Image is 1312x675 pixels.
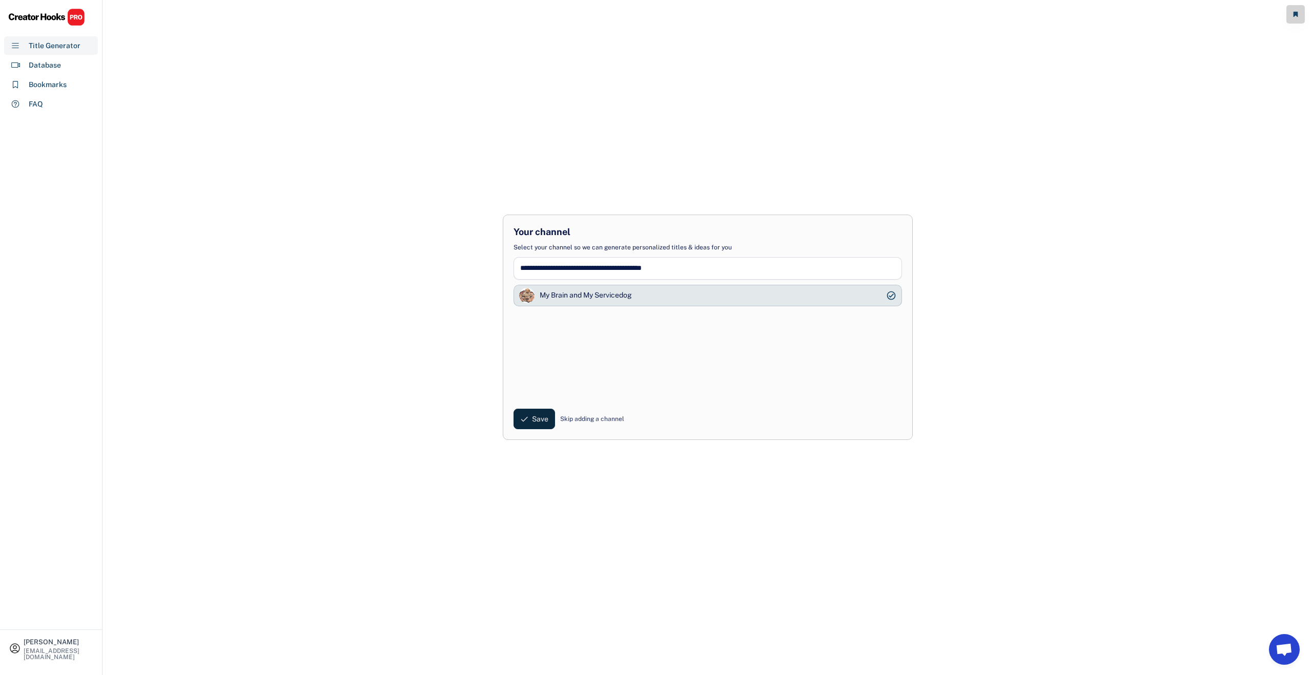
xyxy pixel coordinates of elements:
[514,409,555,429] button: Save
[24,639,93,645] div: [PERSON_NAME]
[519,288,535,303] img: BvrTbP8-3DQ8ZO_ZSUUo1x__iXEyh9H24J32tq0rsafvzc0xZUfS-5_5U4dJ_h9ckkAV7krGKA=s88-c-k-c0xffffffff-no...
[29,79,67,90] div: Bookmarks
[29,99,43,110] div: FAQ
[24,648,93,660] div: [EMAIL_ADDRESS][DOMAIN_NAME]
[514,225,570,238] div: Your channel
[540,290,632,301] div: My Brain and My Servicedog
[1269,634,1300,665] a: Åben chat
[514,243,732,252] div: Select your channel so we can generate personalized titles & ideas for you
[560,414,624,424] div: Skip adding a channel
[8,8,85,26] img: CHPRO%20Logo.svg
[29,60,61,71] div: Database
[29,40,80,51] div: Title Generator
